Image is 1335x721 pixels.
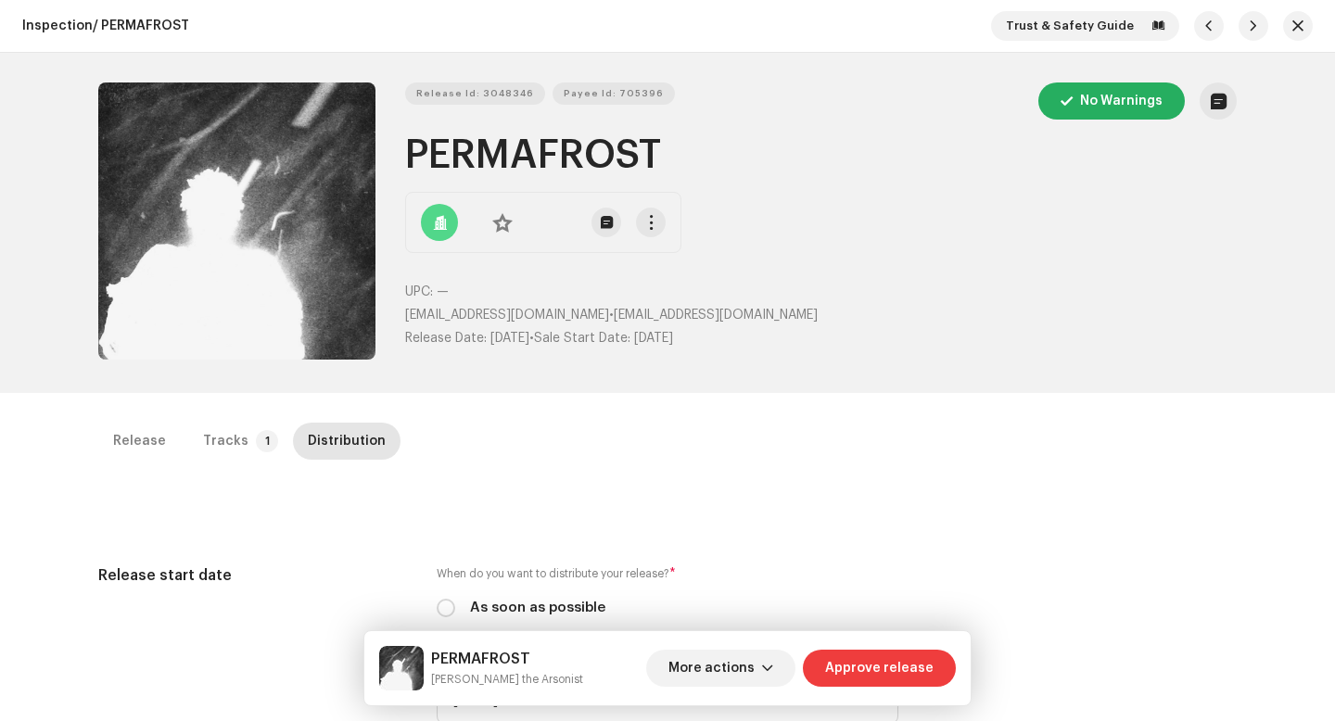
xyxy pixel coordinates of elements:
[405,306,1237,325] p: •
[470,598,605,618] label: As soon as possible
[490,332,529,345] span: [DATE]
[405,332,534,345] span: •
[416,75,534,112] span: Release Id: 3048346
[431,648,583,670] h5: PERMAFROST
[825,650,934,687] span: Approve release
[405,309,609,322] span: [EMAIL_ADDRESS][DOMAIN_NAME]
[379,646,424,690] img: 9cb33734-fae5-4d78-9cec-0892bfbcf9e2
[405,332,487,345] span: Release Date:
[668,650,755,687] span: More actions
[437,564,669,583] small: When do you want to distribute your release?
[405,134,1237,177] h1: PERMAFROST
[405,82,545,105] button: Release Id: 3048346
[308,423,386,460] div: Distribution
[614,309,818,322] span: [EMAIL_ADDRESS][DOMAIN_NAME]
[431,670,583,689] small: PERMAFROST
[803,650,956,687] button: Approve release
[634,332,673,345] span: [DATE]
[564,75,664,112] span: Payee Id: 705396
[553,82,675,105] button: Payee Id: 705396
[98,564,407,587] h5: Release start date
[405,285,433,298] span: UPC:
[534,332,630,345] span: Sale Start Date:
[646,650,795,687] button: More actions
[437,285,449,298] span: —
